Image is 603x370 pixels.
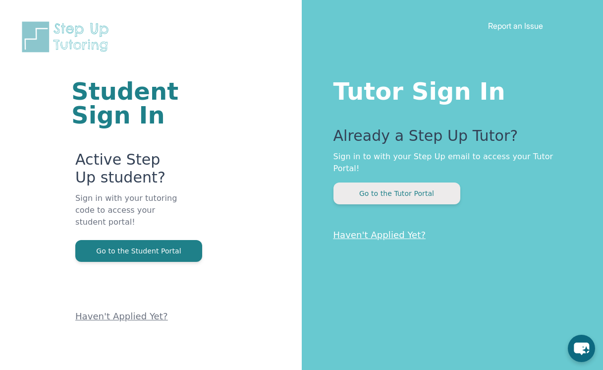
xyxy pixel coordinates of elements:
[333,151,564,175] p: Sign in to with your Step Up email to access your Tutor Portal!
[20,20,115,54] img: Step Up Tutoring horizontal logo
[333,127,564,151] p: Already a Step Up Tutor?
[488,21,543,31] a: Report an Issue
[75,192,183,240] p: Sign in with your tutoring code to access your student portal!
[75,246,202,255] a: Go to the Student Portal
[333,188,460,198] a: Go to the Tutor Portal
[75,151,183,192] p: Active Step Up student?
[75,311,168,321] a: Haven't Applied Yet?
[333,183,460,204] button: Go to the Tutor Portal
[568,335,595,362] button: chat-button
[333,230,426,240] a: Haven't Applied Yet?
[71,79,183,127] h1: Student Sign In
[333,75,564,103] h1: Tutor Sign In
[75,240,202,262] button: Go to the Student Portal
